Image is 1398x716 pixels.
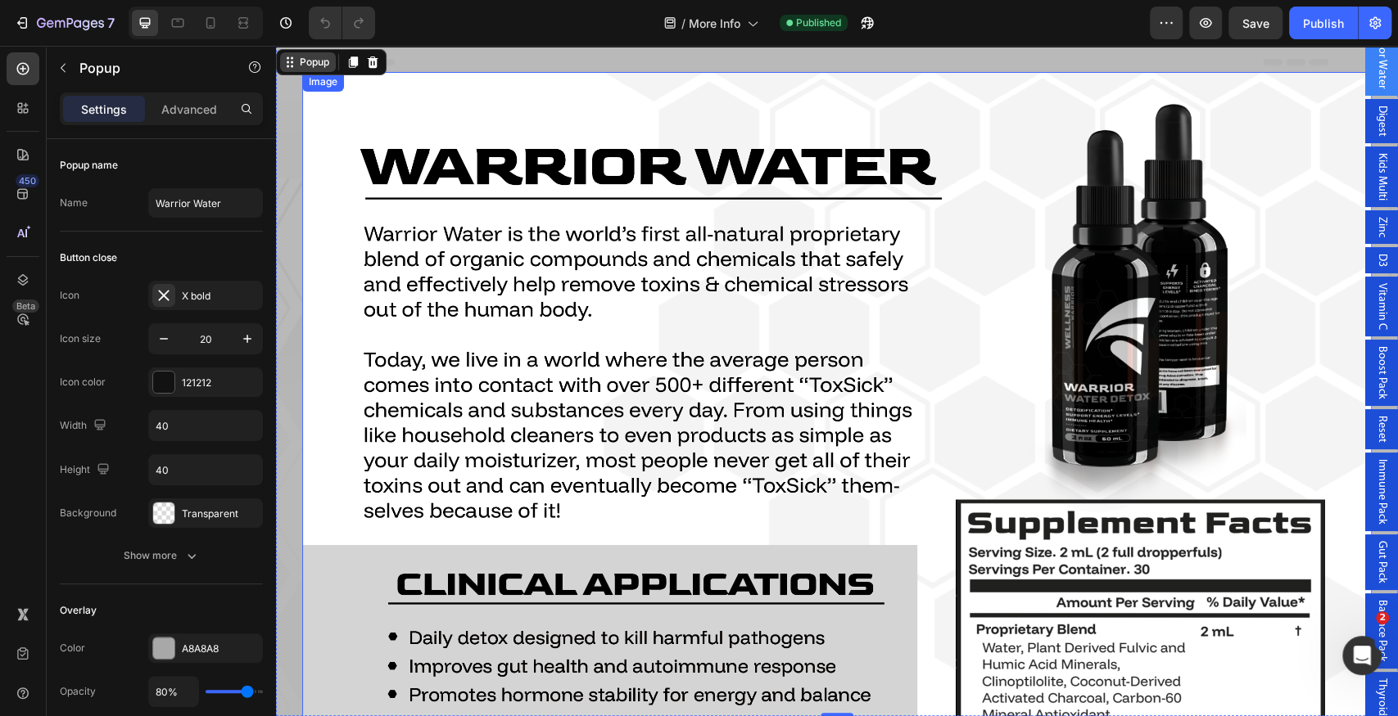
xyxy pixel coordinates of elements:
[1097,171,1114,191] span: Zinc
[1097,370,1114,397] span: Reset
[60,459,113,481] div: Height
[1097,107,1114,155] span: Kids Multi
[1242,16,1269,30] span: Save
[1097,633,1114,695] span: Thyroid Pack
[1097,413,1114,479] span: Immune Pack
[681,15,685,32] span: /
[161,101,217,118] p: Advanced
[29,29,65,43] div: Image
[309,7,375,39] div: Undo/Redo
[149,411,262,440] input: Auto
[60,158,118,173] div: Popup name
[1342,636,1382,675] iframe: Intercom live chat
[107,13,115,33] p: 7
[60,196,88,210] div: Name
[1303,15,1344,32] div: Publish
[1097,237,1114,284] span: Vitamin C
[1097,60,1114,91] span: Digest
[182,507,259,521] div: Transparent
[79,58,219,78] p: Popup
[1376,611,1389,624] span: 2
[796,16,841,30] span: Published
[1228,7,1283,39] button: Save
[20,9,57,24] div: Popup
[7,7,122,39] button: 7
[60,506,116,520] div: Background
[60,641,85,655] div: Color
[149,677,198,706] input: Auto
[60,288,79,303] div: Icon
[148,188,263,218] input: E.g. New popup
[124,547,200,564] div: Show more
[60,684,96,699] div: Opacity
[182,642,259,656] div: A8A8A8
[1097,300,1114,353] span: Boost Pack
[149,455,262,484] input: Auto
[60,541,263,570] button: Show more
[182,289,259,304] div: X bold
[16,174,39,187] div: 450
[689,15,740,32] span: More Info
[1097,554,1114,616] span: Balance Pack
[60,375,106,390] div: Icon color
[1097,208,1114,221] span: D3
[182,376,259,390] div: 121212
[276,46,1398,716] iframe: To enrich screen reader interactions, please activate Accessibility in Grammarly extension settings
[81,101,127,118] p: Settings
[60,603,97,618] div: Overlay
[60,415,110,437] div: Width
[12,299,39,313] div: Beta
[60,331,101,346] div: Icon size
[1097,495,1114,538] span: Gut Pack
[60,250,117,265] div: Button close
[1289,7,1358,39] button: Publish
